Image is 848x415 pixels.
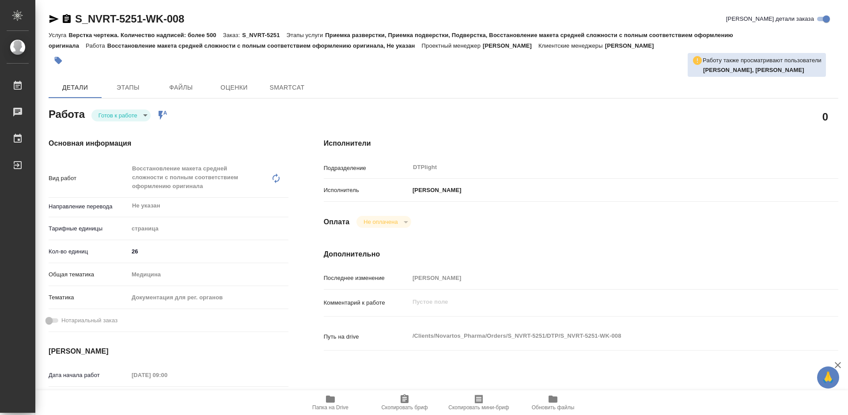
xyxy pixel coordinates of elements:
[129,221,288,236] div: страница
[409,328,795,343] textarea: /Clients/Novartos_Pharma/Orders/S_NVRT-5251/DTP/S_NVRT-5251-WK-008
[266,82,308,93] span: SmartCat
[324,138,838,149] h4: Исполнители
[49,32,68,38] p: Услуга
[703,56,821,65] p: Работу также просматривают пользователи
[107,42,422,49] p: Восстановление макета средней сложности с полным соответствием оформлению оригинала, Не указан
[49,224,129,233] p: Тарифные единицы
[49,346,288,357] h4: [PERSON_NAME]
[129,245,288,258] input: ✎ Введи что-нибудь
[49,106,85,121] h2: Работа
[324,217,350,227] h4: Оплата
[817,366,839,389] button: 🙏
[324,164,409,173] p: Подразделение
[49,138,288,149] h4: Основная информация
[75,13,184,25] a: S_NVRT-5251-WK-008
[49,51,68,70] button: Добавить тэг
[293,390,367,415] button: Папка на Drive
[324,186,409,195] p: Исполнитель
[324,332,409,341] p: Путь на drive
[49,270,129,279] p: Общая тематика
[96,112,140,119] button: Готов к работе
[61,316,117,325] span: Нотариальный заказ
[49,14,59,24] button: Скопировать ссылку для ЯМессенджера
[242,32,286,38] p: S_NVRT-5251
[516,390,590,415] button: Обновить файлы
[442,390,516,415] button: Скопировать мини-бриф
[381,404,428,411] span: Скопировать бриф
[422,42,483,49] p: Проектный менеджер
[703,67,804,73] b: [PERSON_NAME], [PERSON_NAME]
[49,247,129,256] p: Кол-во единиц
[107,82,149,93] span: Этапы
[312,404,348,411] span: Папка на Drive
[49,202,129,211] p: Направление перевода
[448,404,509,411] span: Скопировать мини-бриф
[49,371,129,380] p: Дата начала работ
[91,109,151,121] div: Готов к работе
[409,186,462,195] p: [PERSON_NAME]
[726,15,814,23] span: [PERSON_NAME] детали заказа
[324,274,409,283] p: Последнее изменение
[49,293,129,302] p: Тематика
[409,272,795,284] input: Пустое поле
[532,404,575,411] span: Обновить файлы
[483,42,538,49] p: [PERSON_NAME]
[68,32,223,38] p: Верстка чертежа. Количество надписей: более 500
[605,42,661,49] p: [PERSON_NAME]
[538,42,605,49] p: Клиентские менеджеры
[129,369,206,381] input: Пустое поле
[223,32,242,38] p: Заказ:
[356,216,411,228] div: Готов к работе
[287,32,326,38] p: Этапы услуги
[821,368,836,387] span: 🙏
[324,298,409,307] p: Комментарий к работе
[49,174,129,183] p: Вид работ
[361,218,400,226] button: Не оплачена
[324,249,838,260] h4: Дополнительно
[367,390,442,415] button: Скопировать бриф
[213,82,255,93] span: Оценки
[54,82,96,93] span: Детали
[703,66,821,75] p: Грабко Мария, Панькина Анна
[49,32,733,49] p: Приемка разверстки, Приемка подверстки, Подверстка, Восстановление макета средней сложности с пол...
[160,82,202,93] span: Файлы
[822,109,828,124] h2: 0
[61,14,72,24] button: Скопировать ссылку
[86,42,107,49] p: Работа
[129,267,288,282] div: Медицина
[129,290,288,305] div: Документация для рег. органов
